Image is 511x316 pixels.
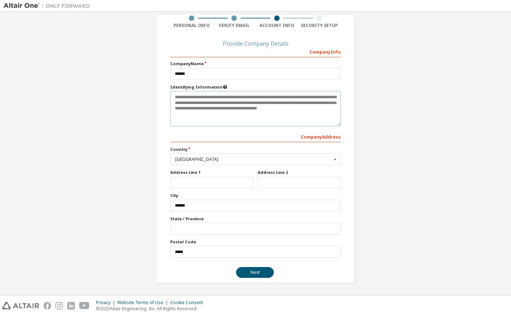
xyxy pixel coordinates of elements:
div: Website Terms of Use [117,300,170,306]
div: Company Address [170,131,341,142]
img: youtube.svg [79,302,90,310]
div: Company Info [170,46,341,57]
label: Company Name [170,61,341,67]
div: Security Setup [298,23,341,28]
p: © 2025 Altair Engineering, Inc. All Rights Reserved. [96,306,207,312]
div: Account Info [256,23,298,28]
img: linkedin.svg [67,302,75,310]
label: Please provide any information that will help our support team identify your company. Email and n... [170,84,341,90]
div: Verify Email [213,23,256,28]
div: Privacy [96,300,117,306]
button: Next [236,267,274,278]
img: facebook.svg [44,302,51,310]
div: [GEOGRAPHIC_DATA] [175,157,332,162]
img: Altair One [4,2,94,9]
label: Address Line 2 [258,170,341,175]
label: City [170,193,341,198]
label: Country [170,146,341,152]
label: Postal Code [170,239,341,245]
div: Provide Company Details [170,41,341,46]
label: State / Province [170,216,341,222]
label: Address Line 1 [170,170,253,175]
img: instagram.svg [55,302,63,310]
div: Cookie Consent [170,300,207,306]
img: altair_logo.svg [2,302,39,310]
div: Personal Info [170,23,213,28]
